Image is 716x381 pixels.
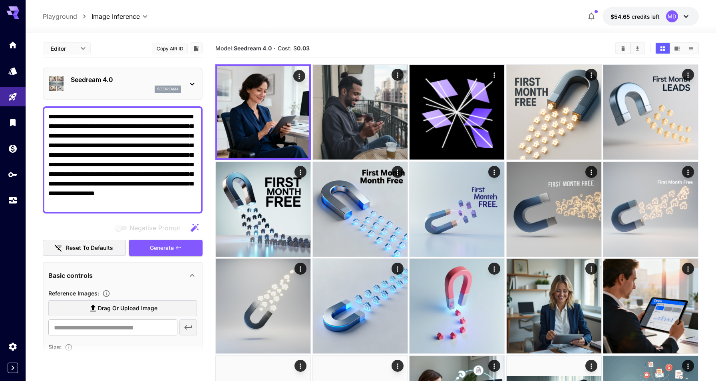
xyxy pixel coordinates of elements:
div: MD [666,10,678,22]
span: Model: [215,45,272,52]
span: Generate [150,243,174,253]
div: Actions [682,166,694,178]
img: Rn5ClUBUUECYfOuGbQF48MPaAAAA== [507,65,601,160]
div: Basic controls [48,266,197,285]
img: 2Q== [603,65,698,160]
span: Negative prompts are not compatible with the selected model. [113,223,187,233]
span: Negative Prompt [129,223,180,233]
span: Editor [51,44,76,53]
div: Actions [489,69,501,81]
div: Actions [295,263,307,275]
div: Actions [392,166,404,178]
div: Models [8,66,18,76]
div: $54.64953 [611,12,660,21]
div: Actions [585,263,597,275]
div: Settings [8,341,18,351]
div: Actions [489,263,501,275]
button: Expand sidebar [8,363,18,373]
img: kGZ1Sx4Di05RYgmKz90AAAA= [313,65,408,160]
button: Copy AIR ID [152,43,188,54]
b: 0.03 [297,45,310,52]
img: Z [313,259,408,353]
button: Download All [630,43,644,54]
div: Actions [585,69,597,81]
button: $54.64953MD [603,7,699,26]
a: Playground [43,12,77,21]
div: Home [8,40,18,50]
button: Add to library [193,44,200,53]
div: API Keys [8,170,18,180]
img: 2Q== [313,162,408,257]
div: Actions [392,69,404,81]
span: Reference Images : [48,290,99,297]
div: Actions [489,360,501,372]
p: Basic controls [48,271,93,280]
div: Actions [682,360,694,372]
button: Upload a reference image to guide the result. This is needed for Image-to-Image or Inpainting. Su... [99,289,113,297]
button: Clear All [616,43,630,54]
span: $54.65 [611,13,632,20]
img: 9k= [410,162,504,257]
div: Actions [392,360,404,372]
b: Seedream 4.0 [234,45,272,52]
button: Generate [129,240,203,256]
button: Show media in grid view [656,43,670,54]
div: Actions [295,166,307,178]
div: Playground [8,92,18,102]
div: Actions [392,263,404,275]
div: Actions [294,70,306,82]
div: Actions [585,360,597,372]
button: Show media in list view [684,43,698,54]
img: 9k= [507,162,601,257]
div: Clear AllDownload All [615,42,645,54]
div: Actions [682,69,694,81]
img: zFbz3fiSazcwBO4VJ1gp2Z7wWCbt8D4Xs02VQcclEdBGL2QuRcEYY1BMUe3fPwGnRNUieIAA= [507,259,601,353]
nav: breadcrumb [43,12,91,21]
img: 9k= [216,162,310,257]
div: Library [8,118,18,128]
div: Wallet [8,144,18,154]
p: seedream4 [157,86,179,92]
img: 9k= [217,66,309,158]
label: Drag or upload image [48,300,197,317]
div: Usage [8,195,18,205]
img: 9k= [603,259,698,353]
div: Show media in grid viewShow media in video viewShow media in list view [655,42,699,54]
img: Lt4MaxgR448GbrJ61dawwtT8wnlDz4dMPs+1TJAAAA== [410,259,504,353]
div: Actions [489,166,501,178]
p: · [274,44,276,53]
button: Reset to defaults [43,240,126,256]
span: Image Inference [91,12,140,21]
img: Z [603,162,698,257]
p: Seedream 4.0 [71,75,181,84]
div: Actions [585,166,597,178]
button: Show media in video view [670,43,684,54]
div: Actions [682,263,694,275]
div: Seedream 4.0seedream4 [48,72,197,96]
span: Drag or upload image [98,303,157,313]
img: 9k= [216,259,310,353]
div: Actions [295,360,307,372]
span: credits left [632,13,660,20]
span: Cost: $ [278,45,310,52]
